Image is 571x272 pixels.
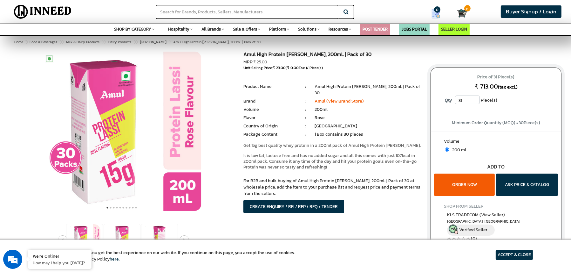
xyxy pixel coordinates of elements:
p: Get 15g best quality whey protein in a 200ml pack of Amul High Protein [PERSON_NAME]. [243,143,421,148]
span: / Piece(s) [307,65,323,71]
li: : [297,115,315,121]
span: Food & Beverages [30,39,57,45]
button: 3 [112,204,115,211]
span: ₹ 713.00 [474,82,498,91]
a: JOBS PORTAL [402,26,427,32]
span: Solutions [298,26,316,32]
h1: Amul High Protein [PERSON_NAME], 200mL | Pack of 30 [243,52,421,59]
p: How may I help you today? [33,260,87,266]
div: ADD TO [431,163,561,170]
span: > [169,38,172,46]
button: 10 [134,204,138,211]
input: Search for Brands, Products, Sellers, Manufacturers... [156,5,338,19]
button: ASK PRICE & CATALOG [496,174,558,196]
div: Unit Selling Price: ( Tax ) [243,65,421,71]
span: Platform [269,26,286,32]
button: CREATE ENQUIRY / RFI / RFP / RFQ / TENDER [243,200,344,213]
li: : [297,131,315,138]
li: Rose [315,115,421,121]
span: [PERSON_NAME] [140,39,167,45]
button: Previous [58,235,67,245]
button: 4 [115,204,119,211]
a: POST TENDER [363,26,388,32]
a: here [110,256,119,262]
li: : [297,83,315,90]
span: Dairy Products [108,39,131,45]
li: Country of Origin [243,123,297,129]
p: It is low fat, lactose free and has no added sugar and all this comes with just 107kcal in 200ml ... [243,153,421,170]
img: Cart [457,9,467,18]
span: SHOP BY CATEGORY [114,26,151,32]
span: ₹ 23.00 [273,65,286,71]
a: Dairy Products [107,38,133,46]
h4: SHOP FROM SELLER: [444,204,548,209]
span: Piece(s) [481,96,497,105]
li: : [297,123,315,129]
div: We're Online! [33,253,87,259]
span: Amul High Protein [PERSON_NAME], 200mL | Pack of 30 [28,39,261,45]
span: Minimum Order Quantity (MOQ) = Piece(s) [452,119,540,126]
li: Amul High Protein [PERSON_NAME], 200mL | Pack of 30 [315,83,421,96]
div: Minimize live chat window [104,3,119,18]
span: Buyer Signup / Login [506,8,556,16]
img: inneed-verified-seller-icon.png [449,225,458,234]
article: ACCEPT & CLOSE [496,250,533,260]
button: 5 [119,204,122,211]
span: Milk & Dairy Products [66,39,99,45]
span: All Brands [201,26,221,32]
img: Amul High Protein Rose Lassi, 200mL [144,224,175,256]
span: ₹ 0.00 [287,65,299,71]
a: Milk & Dairy Products [65,38,101,46]
button: Next [180,235,189,245]
span: > [133,38,137,46]
span: > [102,38,105,46]
span: Hospitality [168,26,189,32]
li: Brand [243,98,297,104]
p: For B2B and bulk buying of Amul High Protein [PERSON_NAME], 200mL | Pack of 30 at wholesale price... [243,178,421,197]
span: > [59,38,63,46]
a: SELLER LOGIN [441,26,467,32]
img: Inneed.Market [9,4,77,20]
span: 200 ml [449,147,466,153]
span: Price of 31 Piece(s) [437,72,555,82]
li: Package Content [243,131,297,138]
img: logo_Zg8I0qSkbAqR2WFHt3p6CTuqpyXMFPubPcD2OT02zFN43Cy9FUNNG3NEPhM_Q1qe_.png [11,38,27,42]
a: Home [13,38,24,46]
span: KLS TRADECOM [447,211,505,218]
span: We're online! [37,80,88,145]
button: 6 [122,204,125,211]
span: (tax excl.) [498,84,518,90]
button: 1 [106,204,109,211]
span: 0 [464,5,471,11]
button: 2 [109,204,112,211]
a: Cart 0 [457,6,463,20]
div: Chat with us now [33,36,107,44]
a: Food & Beverages [28,38,58,46]
span: ₹ 25.00 [253,59,267,65]
button: 9 [131,204,134,211]
em: Driven by SalesIQ [50,167,81,171]
li: Volume [243,106,297,113]
span: Verified Seller [459,226,487,233]
img: Show My Quotes [431,9,441,18]
a: [PERSON_NAME] [139,38,168,46]
a: Amul (View Brand Store) [315,98,364,104]
div: MRP: [243,59,421,65]
a: my Quotes 0 [420,6,457,21]
span: Sale & Offers [233,26,257,32]
img: Amul High Protein Rose Lassi, 200mL [42,52,201,211]
img: salesiqlogo_leal7QplfZFryJ6FIlVepeu7OftD7mt8q6exU6-34PB8prfIgodN67KcxXM9Y7JQ_.png [44,167,48,171]
a: KLS TRADECOM (View Seller) [GEOGRAPHIC_DATA], [GEOGRAPHIC_DATA] Verified Seller [447,211,545,236]
button: ORDER NOW [434,174,495,196]
span: East Delhi [447,219,545,224]
article: We use cookies to ensure you get the best experience on our website. If you continue on this page... [38,250,295,262]
img: Amul High Protein Rose Lassi, 200mL [69,224,100,256]
textarea: Type your message and hit 'Enter' [3,174,121,196]
li: 1 Box contains 30 pieces [315,131,421,138]
span: 30 [519,119,524,126]
span: Resources [329,26,348,32]
span: 0 [434,6,440,13]
button: 7 [125,204,128,211]
label: Volume [444,138,548,146]
span: > [25,39,27,45]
